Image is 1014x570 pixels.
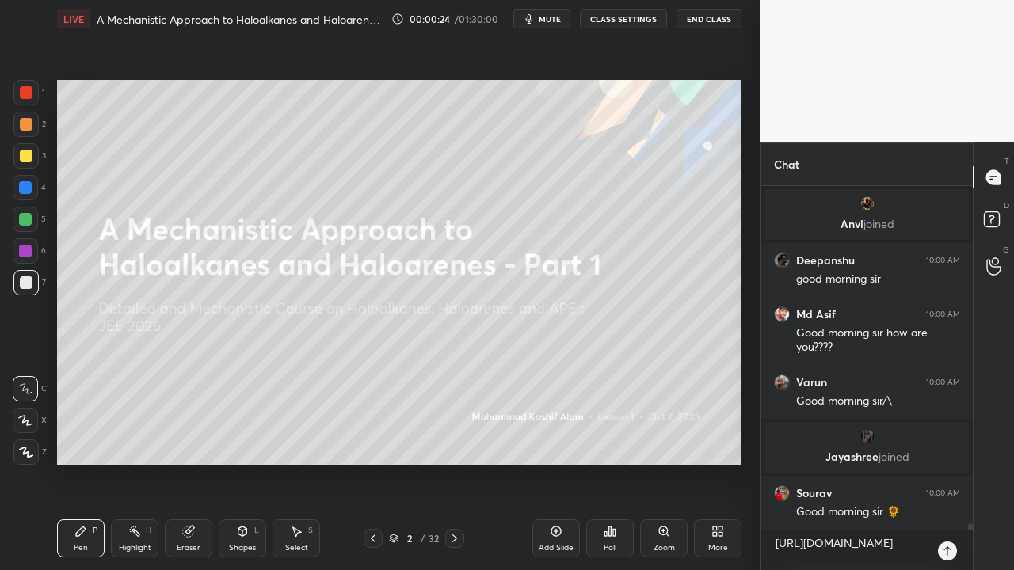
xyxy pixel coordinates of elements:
[1004,155,1009,167] p: T
[254,526,259,534] div: L
[796,307,836,321] h6: Md Asif
[539,544,574,552] div: Add Slide
[708,544,728,552] div: More
[796,486,832,500] h6: Sourav
[761,143,812,185] p: Chat
[177,544,200,552] div: Eraser
[146,526,151,534] div: H
[229,544,256,552] div: Shapes
[796,375,827,389] h6: Varun
[774,374,790,390] img: e686ddc45cea4794bdc26a9155f485ea.jpg
[860,428,875,444] img: b45560ccb5ec48fcba88d40f467780af.jpg
[429,531,439,545] div: 32
[13,270,46,295] div: 7
[74,544,88,552] div: Pen
[604,544,616,552] div: Poll
[796,325,960,355] div: Good morning sir how are you????
[677,9,741,28] button: End Class
[926,378,960,387] div: 10:00 AM
[796,393,960,409] div: Good morning sir/\
[57,9,90,28] div: LIVE
[119,544,151,552] div: Highlight
[926,488,960,498] div: 10:00 AM
[93,526,97,534] div: P
[774,485,790,501] img: e14f1b8710c648628ba45933f4e248d2.jpg
[13,408,47,433] div: X
[308,526,313,534] div: S
[863,216,894,231] span: joined
[1003,244,1009,256] p: G
[13,112,46,137] div: 2
[13,207,46,232] div: 5
[860,196,875,211] img: 129f51365dae47b983ab2ea5c11f4e48.jpg
[539,13,561,25] span: mute
[13,80,45,105] div: 1
[796,253,855,268] h6: Deepanshu
[775,450,959,463] p: Jayashree
[13,175,46,200] div: 4
[513,9,570,28] button: mute
[775,218,959,230] p: Anvi
[13,439,47,465] div: Z
[285,544,308,552] div: Select
[796,504,960,520] div: Good morning sir 🌻
[774,253,790,268] img: bab0f5ab69564a2ab9f27ed77c51c83f.jpg
[879,449,909,464] span: joined
[1004,199,1009,211] p: D
[774,306,790,322] img: 0cc707fddb274221ab7fbf7df370c837.jpg
[796,272,960,287] div: good morning sir
[580,9,667,28] button: CLASS SETTINGS
[421,534,425,543] div: /
[926,310,960,319] div: 10:00 AM
[774,530,928,570] textarea: [URL][DOMAIN_NAME]
[402,534,417,543] div: 2
[926,256,960,265] div: 10:00 AM
[13,376,47,401] div: C
[761,186,973,530] div: grid
[97,12,385,27] h4: A Mechanistic Approach to Haloalkanes and Haloarenes - Part 1
[13,143,46,169] div: 3
[13,238,46,264] div: 6
[654,544,675,552] div: Zoom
